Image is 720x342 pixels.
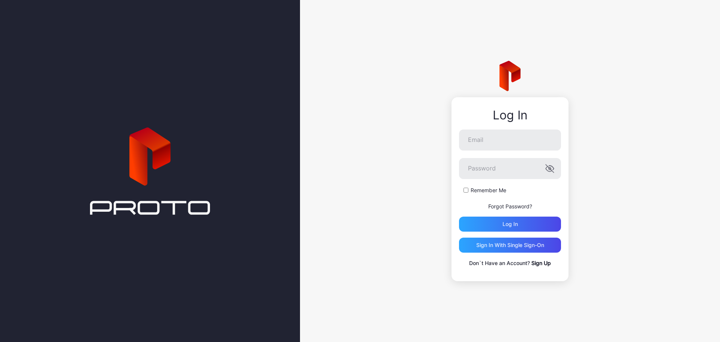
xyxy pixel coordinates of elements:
a: Forgot Password? [488,203,532,209]
input: Email [459,130,561,151]
div: Log In [459,108,561,122]
input: Password [459,158,561,179]
a: Sign Up [531,260,551,266]
div: Sign in With Single Sign-On [476,242,544,248]
button: Sign in With Single Sign-On [459,238,561,253]
p: Don`t Have an Account? [459,259,561,268]
button: Password [545,164,554,173]
label: Remember Me [471,187,506,194]
div: Log in [502,221,518,227]
button: Log in [459,217,561,232]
